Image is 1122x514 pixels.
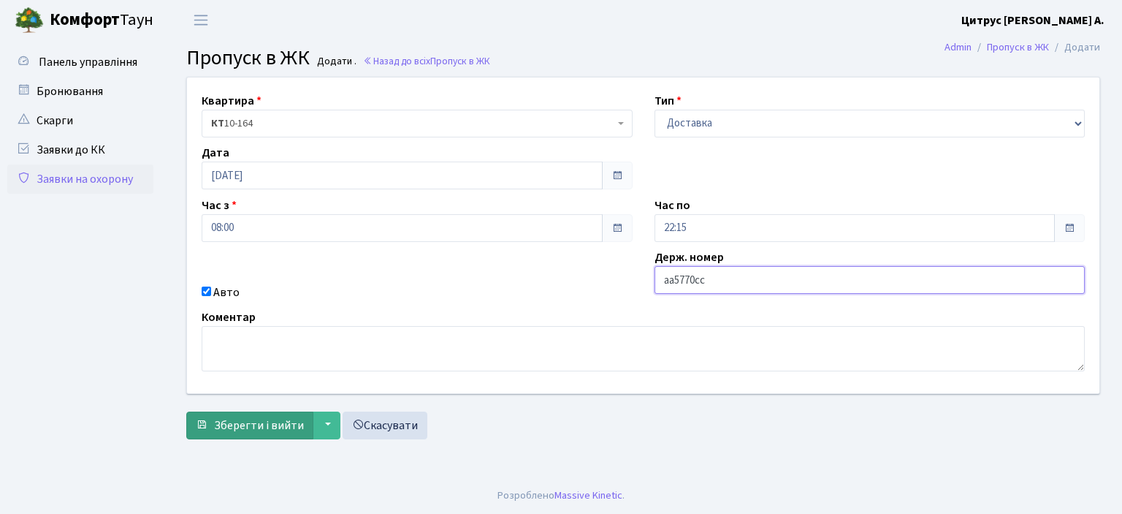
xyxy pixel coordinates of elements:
button: Переключити навігацію [183,8,219,32]
label: Квартира [202,92,262,110]
span: <b>КТ</b>&nbsp;&nbsp;&nbsp;&nbsp;10-164 [211,116,614,131]
nav: breadcrumb [923,32,1122,63]
a: Massive Kinetic [554,488,622,503]
a: Панель управління [7,48,153,77]
b: КТ [211,116,224,131]
label: Дата [202,144,229,162]
span: Таун [50,8,153,33]
span: <b>КТ</b>&nbsp;&nbsp;&nbsp;&nbsp;10-164 [202,110,633,137]
span: Зберегти і вийти [214,417,304,434]
a: Бронювання [7,77,153,106]
label: Коментар [202,309,256,326]
a: Admin [944,39,972,55]
label: Тип [654,92,682,110]
b: Комфорт [50,8,120,31]
a: Цитрус [PERSON_NAME] А. [961,12,1104,29]
span: Панель управління [39,54,137,70]
a: Скасувати [343,412,427,439]
li: Додати [1049,39,1100,56]
a: Пропуск в ЖК [987,39,1049,55]
b: Цитрус [PERSON_NAME] А. [961,12,1104,29]
small: Додати . [314,56,356,68]
button: Зберегти і вийти [186,412,313,439]
a: Назад до всіхПропуск в ЖК [363,54,490,68]
label: Час по [654,197,690,214]
a: Заявки до КК [7,135,153,165]
div: Розроблено . [497,488,625,504]
span: Пропуск в ЖК [430,54,490,68]
span: Пропуск в ЖК [186,43,310,72]
label: Авто [213,284,240,301]
a: Скарги [7,106,153,135]
label: Час з [202,197,237,214]
img: logo.png [15,6,44,35]
label: Держ. номер [654,249,724,266]
a: Заявки на охорону [7,165,153,194]
input: AA0001AA [654,266,1085,294]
